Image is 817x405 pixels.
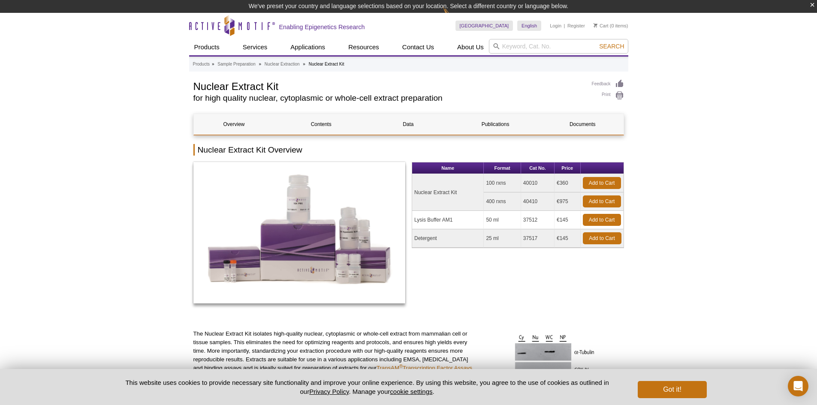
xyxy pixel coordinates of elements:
[555,162,581,174] th: Price
[443,6,466,27] img: Change Here
[521,192,555,211] td: 40410
[788,376,808,396] div: Open Intercom Messenger
[193,162,406,303] img: Nuclear Extract Kit
[594,21,628,31] li: (0 items)
[309,388,349,395] a: Privacy Policy
[555,229,581,248] td: €145
[594,23,609,29] a: Cart
[484,174,521,192] td: 100 rxns
[194,114,274,135] a: Overview
[484,211,521,229] td: 50 ml
[309,62,344,66] li: Nuclear Extract Kit
[285,39,330,55] a: Applications
[592,79,624,89] a: Feedback
[377,365,472,371] a: TransAM®Transcription Factor Assays
[555,174,581,192] td: €360
[555,192,581,211] td: €975
[583,195,621,207] a: Add to Cart
[517,21,541,31] a: English
[397,39,439,55] a: Contact Us
[281,114,362,135] a: Contents
[594,23,597,27] img: Your Cart
[399,363,403,369] sup: ®
[212,62,214,66] li: »
[521,229,555,248] td: 37517
[111,378,624,396] p: This website uses cookies to provide necessary site functionality and improve your online experie...
[368,114,449,135] a: Data
[412,211,484,229] td: Lysis Buffer AM1
[542,114,623,135] a: Documents
[583,214,621,226] a: Add to Cart
[484,229,521,248] td: 25 ml
[521,162,555,174] th: Cat No.
[412,174,484,211] td: Nuclear Extract Kit
[583,232,621,244] a: Add to Cart
[193,94,583,102] h2: for high quality nuclear, cytoplasmic or whole-cell extract preparation
[343,39,384,55] a: Resources
[238,39,273,55] a: Services
[583,177,621,189] a: Add to Cart
[193,330,476,372] p: The Nuclear Extract Kit isolates high-quality nuclear, cytoplasmic or whole-cell extract from mam...
[412,229,484,248] td: Detergent
[489,39,628,54] input: Keyword, Cat. No.
[599,43,624,50] span: Search
[193,60,210,68] a: Products
[564,21,565,31] li: |
[521,211,555,229] td: 37512
[303,62,305,66] li: »
[484,192,521,211] td: 400 rxns
[193,79,583,92] h1: Nuclear Extract Kit
[390,388,432,395] button: cookie settings
[455,21,513,31] a: [GEOGRAPHIC_DATA]
[412,162,484,174] th: Name
[265,60,300,68] a: Nuclear Extraction
[592,91,624,100] a: Print
[521,174,555,192] td: 40010
[638,381,706,398] button: Got it!
[217,60,255,68] a: Sample Preparation
[259,62,261,66] li: »
[597,42,627,50] button: Search
[279,23,365,31] h2: Enabling Epigenetics Research
[455,114,536,135] a: Publications
[567,23,585,29] a: Register
[550,23,561,29] a: Login
[452,39,489,55] a: About Us
[555,211,581,229] td: €145
[193,144,624,156] h2: Nuclear Extract Kit Overview
[189,39,225,55] a: Products
[484,162,521,174] th: Format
